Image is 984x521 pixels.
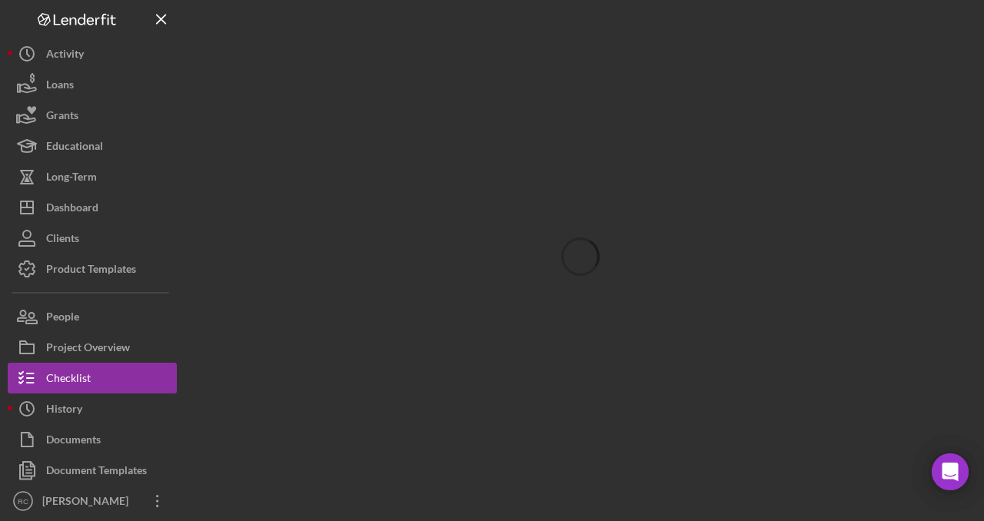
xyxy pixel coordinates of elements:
[8,192,177,223] button: Dashboard
[46,161,97,196] div: Long-Term
[8,223,177,254] button: Clients
[46,131,103,165] div: Educational
[18,497,28,506] text: RC
[8,301,177,332] button: People
[8,363,177,393] button: Checklist
[8,69,177,100] button: Loans
[8,131,177,161] button: Educational
[46,38,84,73] div: Activity
[46,223,79,257] div: Clients
[8,332,177,363] button: Project Overview
[8,486,177,516] button: RC[PERSON_NAME]
[46,393,82,428] div: History
[8,161,177,192] button: Long-Term
[46,363,91,397] div: Checklist
[46,100,78,134] div: Grants
[46,332,130,367] div: Project Overview
[46,69,74,104] div: Loans
[932,453,969,490] div: Open Intercom Messenger
[46,301,79,336] div: People
[38,486,138,520] div: [PERSON_NAME]
[46,424,101,459] div: Documents
[46,455,147,489] div: Document Templates
[46,254,136,288] div: Product Templates
[8,393,177,424] button: History
[8,424,177,455] button: Documents
[8,100,177,131] button: Grants
[8,38,177,69] button: Activity
[8,254,177,284] button: Product Templates
[8,455,177,486] button: Document Templates
[46,192,98,227] div: Dashboard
